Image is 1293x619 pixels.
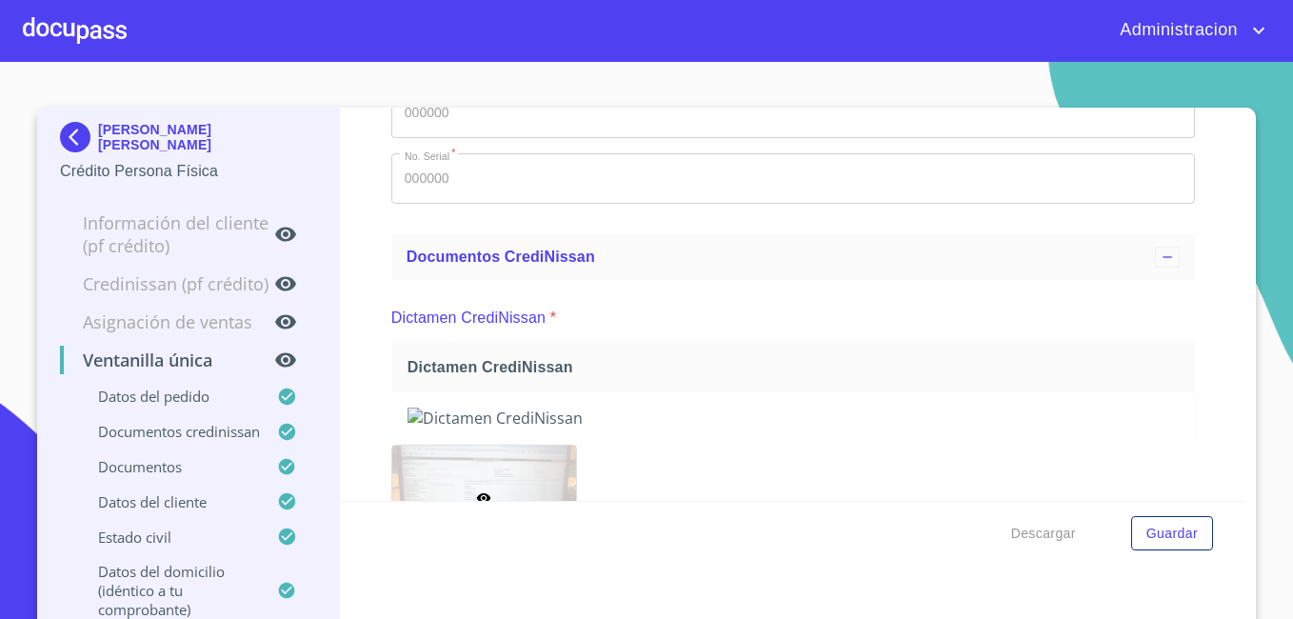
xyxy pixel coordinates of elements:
span: Descargar [1011,522,1076,546]
div: [PERSON_NAME] [PERSON_NAME] [60,122,316,160]
p: Documentos [60,457,277,476]
p: [PERSON_NAME] [PERSON_NAME] [98,122,316,152]
p: Ventanilla única [60,349,274,371]
img: Dictamen CrediNissan [408,408,1179,429]
p: Datos del cliente [60,492,277,511]
span: Administracion [1105,15,1247,46]
span: Documentos CrediNissan [407,249,595,265]
p: Datos del domicilio (idéntico a tu comprobante) [60,562,277,619]
p: Asignación de Ventas [60,310,274,333]
p: Credinissan (PF crédito) [60,272,274,295]
button: Guardar [1131,516,1213,551]
span: Guardar [1146,522,1198,546]
p: Documentos CrediNissan [60,422,277,441]
img: Docupass spot blue [60,122,98,152]
p: Dictamen CrediNissan [391,307,546,329]
button: Descargar [1004,516,1084,551]
span: Dictamen CrediNissan [408,357,1186,377]
button: account of current user [1105,15,1270,46]
p: Información del cliente (PF crédito) [60,211,274,257]
p: Crédito Persona Física [60,160,316,183]
p: Estado civil [60,528,277,547]
div: Documentos CrediNissan [391,234,1195,280]
p: Datos del pedido [60,387,277,406]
